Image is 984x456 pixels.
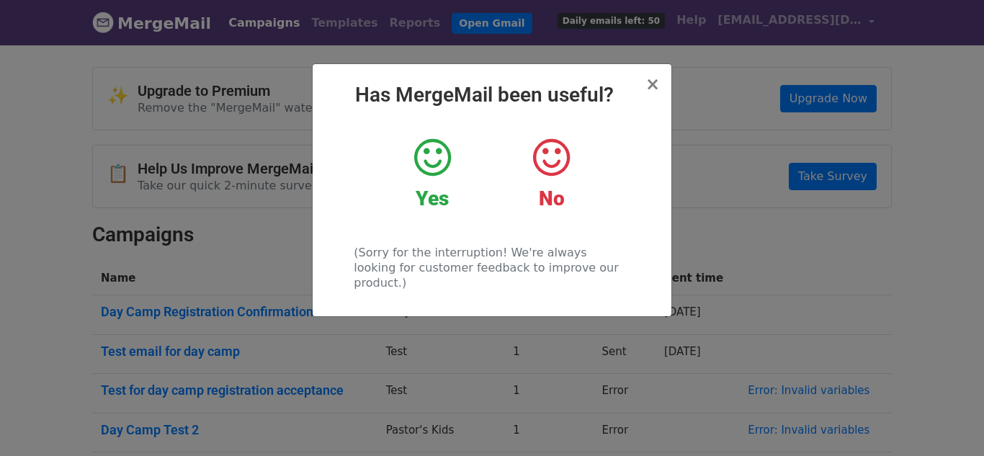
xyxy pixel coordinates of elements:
[503,136,600,211] a: No
[324,83,660,107] h2: Has MergeMail been useful?
[539,187,565,210] strong: No
[354,245,630,290] p: (Sorry for the interruption! We're always looking for customer feedback to improve our product.)
[416,187,449,210] strong: Yes
[645,74,660,94] span: ×
[645,76,660,93] button: Close
[384,136,481,211] a: Yes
